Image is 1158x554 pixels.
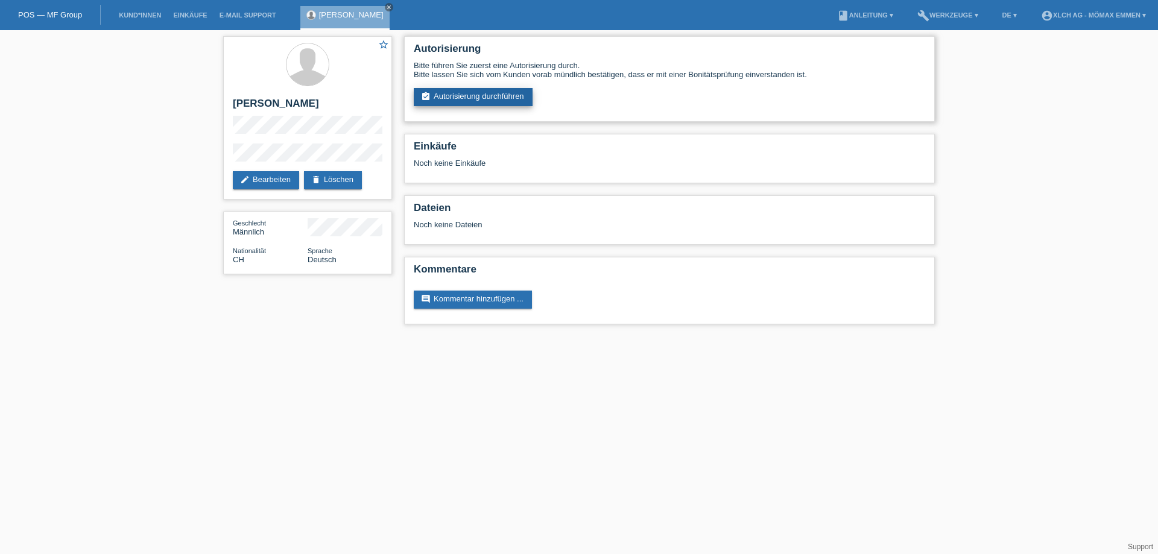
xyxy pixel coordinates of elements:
a: E-Mail Support [214,11,282,19]
a: deleteLöschen [304,171,362,189]
h2: Einkäufe [414,140,925,159]
div: Noch keine Einkäufe [414,159,925,177]
i: edit [240,175,250,184]
span: Geschlecht [233,219,266,227]
a: DE ▾ [996,11,1023,19]
a: editBearbeiten [233,171,299,189]
a: POS — MF Group [18,10,82,19]
a: close [385,3,393,11]
i: account_circle [1041,10,1053,22]
h2: Kommentare [414,263,925,282]
i: star_border [378,39,389,50]
i: close [386,4,392,10]
div: Bitte führen Sie zuerst eine Autorisierung durch. Bitte lassen Sie sich vom Kunden vorab mündlich... [414,61,925,79]
a: Support [1128,543,1153,551]
span: Schweiz [233,255,244,264]
a: buildWerkzeuge ▾ [911,11,984,19]
h2: Autorisierung [414,43,925,61]
i: assignment_turned_in [421,92,431,101]
div: Noch keine Dateien [414,220,782,229]
a: assignment_turned_inAutorisierung durchführen [414,88,533,106]
h2: Dateien [414,202,925,220]
i: build [917,10,929,22]
span: Nationalität [233,247,266,254]
span: Sprache [308,247,332,254]
a: Einkäufe [167,11,213,19]
a: bookAnleitung ▾ [831,11,899,19]
span: Deutsch [308,255,337,264]
div: Männlich [233,218,308,236]
i: book [837,10,849,22]
i: comment [421,294,431,304]
a: commentKommentar hinzufügen ... [414,291,532,309]
i: delete [311,175,321,184]
a: Kund*innen [113,11,167,19]
a: star_border [378,39,389,52]
h2: [PERSON_NAME] [233,98,382,116]
a: [PERSON_NAME] [319,10,384,19]
a: account_circleXLCH AG - Mömax Emmen ▾ [1035,11,1152,19]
